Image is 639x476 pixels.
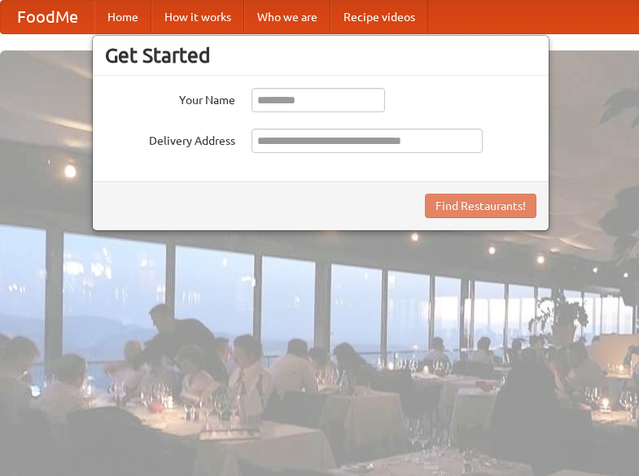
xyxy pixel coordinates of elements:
[105,129,235,149] label: Delivery Address
[425,194,536,218] button: Find Restaurants!
[105,43,536,68] h3: Get Started
[244,1,330,33] a: Who we are
[330,1,428,33] a: Recipe videos
[151,1,244,33] a: How it works
[1,1,94,33] a: FoodMe
[94,1,151,33] a: Home
[105,88,235,108] label: Your Name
